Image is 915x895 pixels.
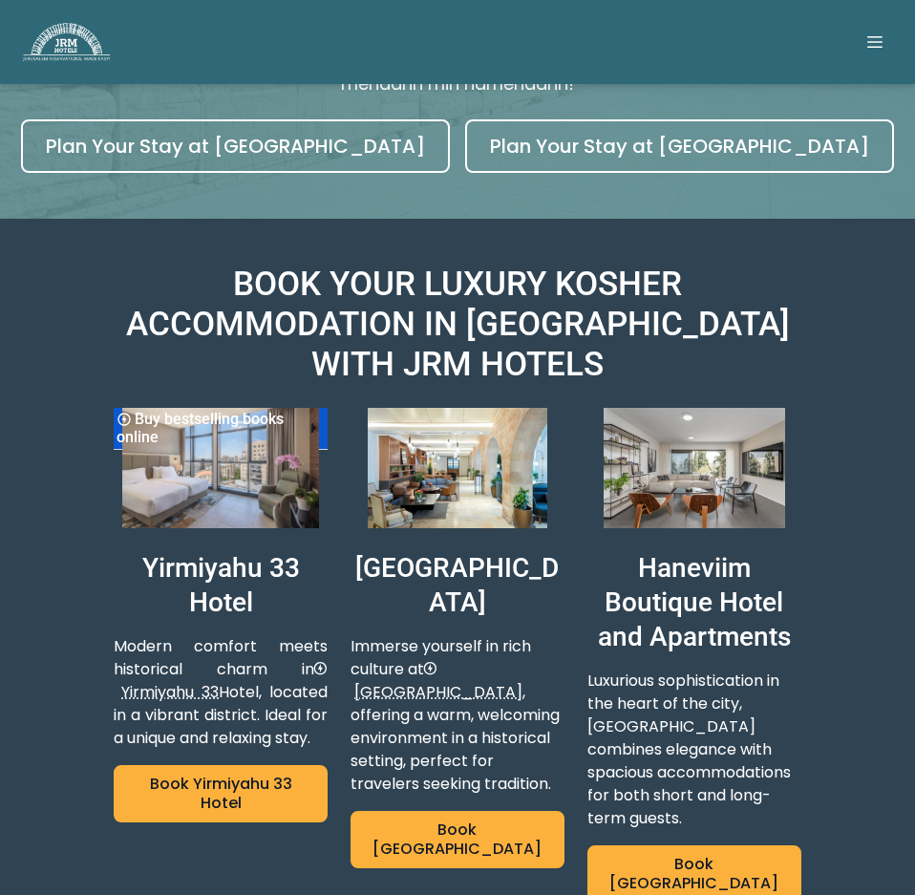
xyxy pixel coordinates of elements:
p: [GEOGRAPHIC_DATA] [351,551,564,620]
a: Book Yirmiyahu 33 Hotel [114,765,328,822]
p: Modern comfort meets historical charm in Hotel, located in a vibrant district. Ideal for a unique... [114,635,328,750]
p: Immerse yourself in rich culture at , offering a warm, welcoming environment in a historical sett... [351,635,564,796]
img: Haneviim Boutique Hotel and Apartments [587,408,801,528]
img: JRM Hotels [23,23,110,61]
a: Plan Your Stay at [GEOGRAPHIC_DATA] [465,119,894,173]
a: Plan Your Stay at [GEOGRAPHIC_DATA] [21,119,450,173]
div: Buy bestselling books online [114,405,328,450]
a: Book [GEOGRAPHIC_DATA] [351,811,564,868]
p: Luxurious sophistication in the heart of the city, [GEOGRAPHIC_DATA] combines elegance with spaci... [587,670,801,830]
img: Prima Palace hotel [351,408,564,528]
a: [GEOGRAPHIC_DATA] [351,658,522,703]
p: Yirmiyahu 33 Hotel [114,551,328,620]
h2: BOOK YOUR LUXURY KOSHER ACCOMMODATION IN [GEOGRAPHIC_DATA] WITH JRM HOTELS [114,265,801,385]
span: Yirmiyahu 33 [121,681,219,703]
img: Yirmiyahu 33 Hotel [114,408,328,528]
a: Yirmiyahu 33 [114,658,328,703]
span: Buy bestselling books online [117,410,284,446]
span: [GEOGRAPHIC_DATA] [354,681,522,703]
p: Haneviim Boutique Hotel and Apartments [587,551,801,654]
